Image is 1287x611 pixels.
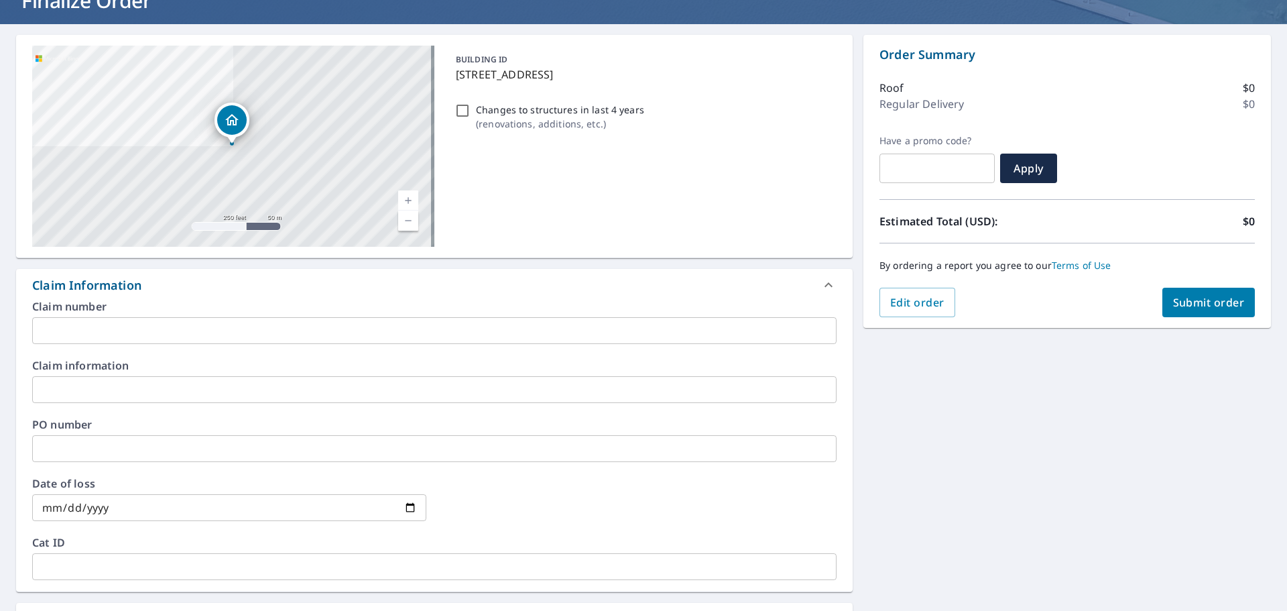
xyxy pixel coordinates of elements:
[879,288,955,317] button: Edit order
[890,295,944,310] span: Edit order
[476,117,644,131] p: ( renovations, additions, etc. )
[1173,295,1245,310] span: Submit order
[32,537,837,548] label: Cat ID
[398,190,418,211] a: Current Level 17, Zoom In
[214,103,249,144] div: Dropped pin, building 1, Residential property, 297 E Bandini Ave Tontitown, AR 72762
[1052,259,1111,272] a: Terms of Use
[32,478,426,489] label: Date of loss
[32,301,837,312] label: Claim number
[879,213,1067,229] p: Estimated Total (USD):
[456,54,507,65] p: BUILDING ID
[16,269,853,301] div: Claim Information
[32,419,837,430] label: PO number
[879,80,904,96] p: Roof
[476,103,644,117] p: Changes to structures in last 4 years
[32,360,837,371] label: Claim information
[32,276,141,294] div: Claim Information
[1162,288,1255,317] button: Submit order
[1243,96,1255,112] p: $0
[1000,154,1057,183] button: Apply
[879,46,1255,64] p: Order Summary
[879,135,995,147] label: Have a promo code?
[1011,161,1046,176] span: Apply
[879,260,1255,272] p: By ordering a report you agree to our
[398,211,418,231] a: Current Level 17, Zoom Out
[879,96,964,112] p: Regular Delivery
[456,66,831,82] p: [STREET_ADDRESS]
[1243,213,1255,229] p: $0
[1243,80,1255,96] p: $0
